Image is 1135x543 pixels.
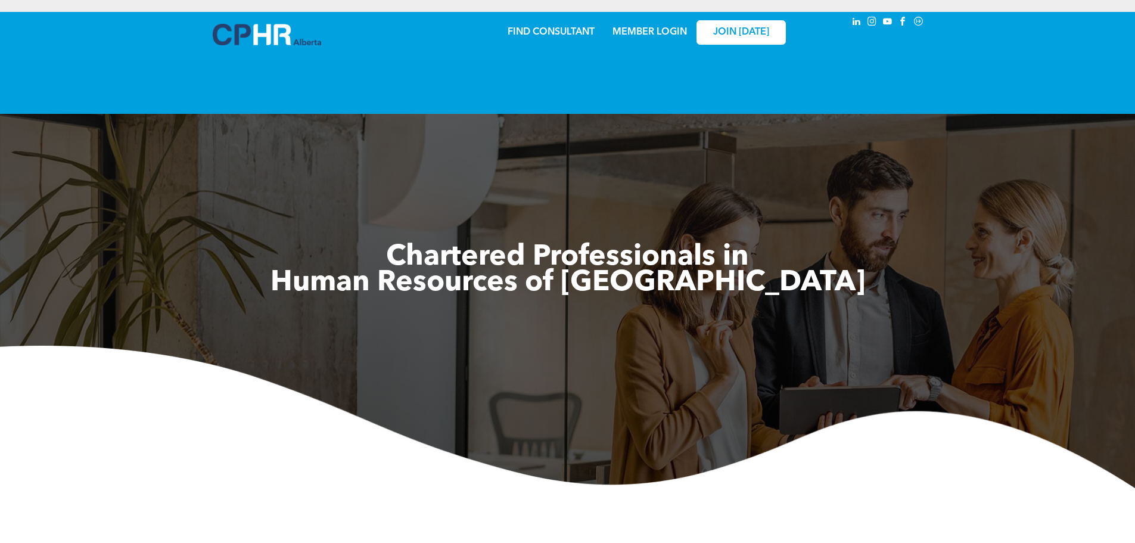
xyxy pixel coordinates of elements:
[612,27,687,37] a: MEMBER LOGIN
[881,15,894,31] a: youtube
[850,15,863,31] a: linkedin
[897,15,910,31] a: facebook
[912,15,925,31] a: Social network
[866,15,879,31] a: instagram
[270,269,865,297] span: Human Resources of [GEOGRAPHIC_DATA]
[213,24,321,45] img: A blue and white logo for cp alberta
[386,243,749,272] span: Chartered Professionals in
[508,27,595,37] a: FIND CONSULTANT
[713,27,769,38] span: JOIN [DATE]
[696,20,786,45] a: JOIN [DATE]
